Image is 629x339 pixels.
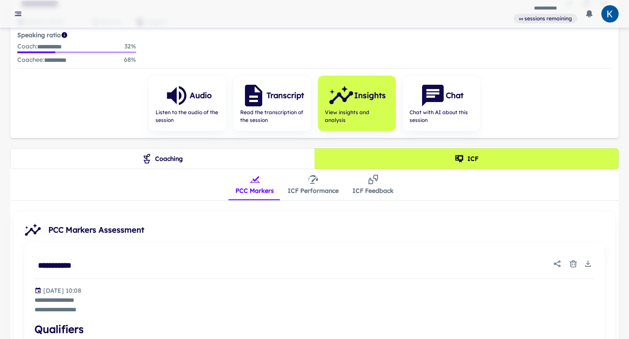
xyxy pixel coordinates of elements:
h4: Qualifiers [35,321,594,337]
button: InsightsView insights and analysis [318,76,396,131]
p: Coach : [17,42,62,51]
p: Coachee : [17,55,67,65]
button: TranscriptRead the transcription of the session [233,76,311,131]
img: photoURL [601,5,619,22]
button: ICF Feedback [346,169,400,200]
span: View insights and analysis [325,109,389,124]
p: 32 % [124,42,136,51]
div: insights tabs [229,169,400,200]
h6: Transcript [267,90,304,102]
button: Coaching [10,148,315,169]
p: 68 % [124,55,136,65]
h6: Chat [446,90,464,102]
svg: Coach/coachee ideal ratio of speaking is roughly 20:80. Mentor/mentee ideal ratio of speaking is ... [61,32,68,38]
a: You have unlimited sessions available. [514,13,577,24]
strong: Speaking ratio [17,31,61,39]
h6: Audio [190,90,212,102]
span: Read the transcription of the session [240,109,304,124]
span: Listen to the audio of the session [156,109,219,124]
button: AudioListen to the audio of the session [149,76,226,131]
p: Generated at [43,286,81,295]
button: ChatChat with AI about this session [403,76,480,131]
button: Share report [550,256,565,272]
button: ICF Performance [281,169,346,200]
h6: Insights [354,90,386,102]
span: You have unlimited sessions available. [514,14,577,22]
button: ICF [314,148,619,169]
button: PCC Markers [229,169,281,200]
div: theme selection [10,148,619,169]
span: Chat with AI about this session [410,109,473,124]
span: ∞ sessions remaining [515,15,575,22]
button: Download [581,257,594,270]
span: PCC Markers Assessment [48,224,608,236]
button: Delete [567,257,580,270]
